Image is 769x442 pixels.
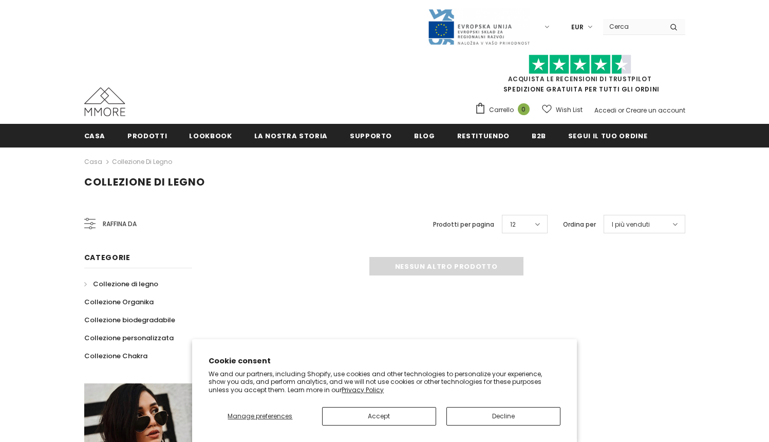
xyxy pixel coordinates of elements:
[626,106,685,115] a: Creare un account
[603,19,662,34] input: Search Site
[84,311,175,329] a: Collezione biodegradabile
[93,279,158,289] span: Collezione di legno
[568,131,647,141] span: Segui il tuo ordine
[84,315,175,325] span: Collezione biodegradabile
[84,275,158,293] a: Collezione di legno
[542,101,583,119] a: Wish List
[446,407,560,426] button: Decline
[342,385,384,394] a: Privacy Policy
[427,22,530,31] a: Javni Razpis
[84,347,147,365] a: Collezione Chakra
[209,370,560,394] p: We and our partners, including Shopify, use cookies and other technologies to personalize your ex...
[103,218,137,230] span: Raffina da
[84,175,205,189] span: Collezione di legno
[84,297,154,307] span: Collezione Organika
[414,124,435,147] a: Blog
[189,124,232,147] a: Lookbook
[594,106,616,115] a: Accedi
[433,219,494,230] label: Prodotti per pagina
[532,124,546,147] a: B2B
[84,131,106,141] span: Casa
[209,356,560,366] h2: Cookie consent
[414,131,435,141] span: Blog
[427,8,530,46] img: Javni Razpis
[84,329,174,347] a: Collezione personalizzata
[112,157,172,166] a: Collezione di legno
[556,105,583,115] span: Wish List
[189,131,232,141] span: Lookbook
[84,124,106,147] a: Casa
[568,124,647,147] a: Segui il tuo ordine
[563,219,596,230] label: Ordina per
[84,252,130,263] span: Categorie
[612,219,650,230] span: I più venduti
[529,54,631,75] img: Fidati di Pilot Stars
[127,131,167,141] span: Prodotti
[322,407,436,426] button: Accept
[84,333,174,343] span: Collezione personalizzata
[571,22,584,32] span: EUR
[350,131,392,141] span: supporto
[84,293,154,311] a: Collezione Organika
[254,131,328,141] span: La nostra storia
[518,103,530,115] span: 0
[209,407,311,426] button: Manage preferences
[532,131,546,141] span: B2B
[457,124,510,147] a: Restituendo
[475,102,535,118] a: Carrello 0
[457,131,510,141] span: Restituendo
[475,59,685,94] span: SPEDIZIONE GRATUITA PER TUTTI GLI ORDINI
[84,351,147,361] span: Collezione Chakra
[350,124,392,147] a: supporto
[84,156,102,168] a: Casa
[127,124,167,147] a: Prodotti
[510,219,516,230] span: 12
[228,412,292,420] span: Manage preferences
[254,124,328,147] a: La nostra storia
[618,106,624,115] span: or
[84,87,125,116] img: Casi MMORE
[489,105,514,115] span: Carrello
[508,75,652,83] a: Acquista le recensioni di TrustPilot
